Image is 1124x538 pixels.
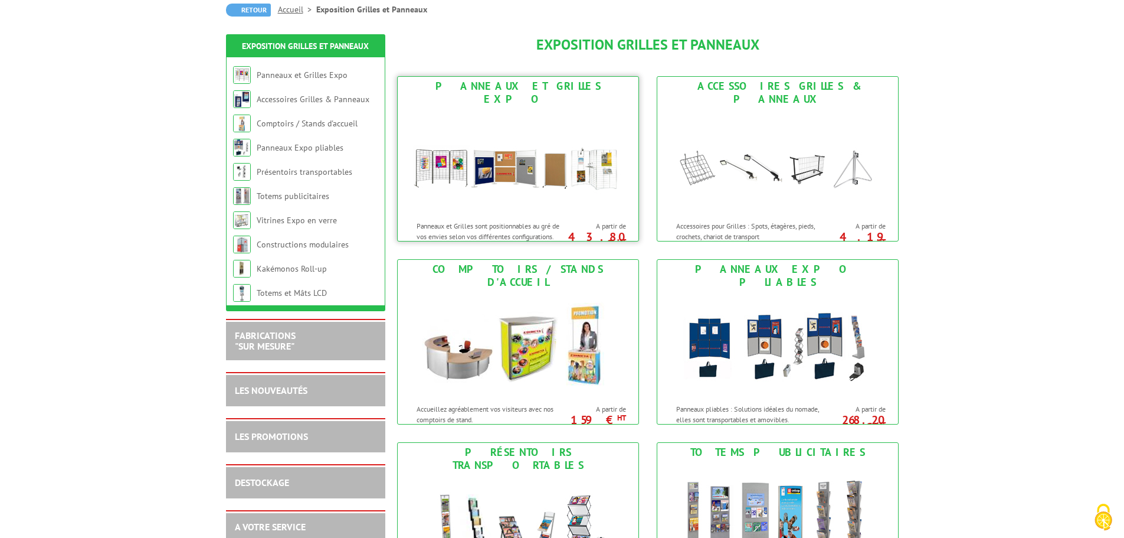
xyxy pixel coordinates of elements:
div: Totems publicitaires [660,446,895,459]
a: FABRICATIONS"Sur Mesure" [235,330,296,352]
span: A partir de [825,405,886,414]
p: Panneaux et Grilles sont positionnables au gré de vos envies selon vos différentes configurations. [417,221,563,241]
p: 4.19 € [820,233,886,247]
a: Totems et Mâts LCD [257,288,327,298]
a: Comptoirs / Stands d'accueil [257,118,358,129]
div: Comptoirs / Stands d'accueil [401,263,635,289]
a: Panneaux Expo pliables [257,142,343,153]
a: Accessoires Grilles & Panneaux [257,94,369,105]
sup: HT [877,420,886,430]
li: Exposition Grilles et Panneaux [316,4,427,15]
sup: HT [617,237,626,247]
a: Présentoirs transportables [257,167,352,177]
p: 43.80 € [560,233,626,247]
div: Présentoirs transportables [401,446,635,472]
a: Constructions modulaires [257,239,349,250]
img: Accessoires Grilles & Panneaux [233,90,251,108]
img: Panneaux Expo pliables [668,292,887,398]
sup: HT [617,413,626,423]
button: Cookies (fenêtre modale) [1083,498,1124,538]
a: Accueil [278,4,316,15]
img: Accessoires Grilles & Panneaux [668,109,887,215]
p: Panneaux pliables : Solutions idéales du nomade, elles sont transportables et amovibles. [676,404,822,424]
img: Présentoirs transportables [233,163,251,181]
h2: A votre service [235,522,376,533]
a: Kakémonos Roll-up [257,263,327,274]
div: Accessoires Grilles & Panneaux [660,80,895,106]
p: 159 € [560,416,626,423]
a: Panneaux et Grilles Expo Panneaux et Grilles Expo Panneaux et Grilles sont positionnables au gré ... [397,76,639,242]
a: LES NOUVEAUTÉS [235,384,307,396]
a: Exposition Grilles et Panneaux [242,41,369,51]
img: Totems et Mâts LCD [233,284,251,302]
img: Panneaux et Grilles Expo [409,109,627,215]
a: Comptoirs / Stands d'accueil Comptoirs / Stands d'accueil Accueillez agréablement vos visiteurs a... [397,259,639,425]
a: Totems publicitaires [257,191,329,201]
h1: Exposition Grilles et Panneaux [397,37,899,53]
img: Comptoirs / Stands d'accueil [233,115,251,132]
a: Panneaux Expo pliables Panneaux Expo pliables Panneaux pliables : Solutions idéales du nomade, el... [657,259,899,425]
div: Panneaux et Grilles Expo [401,80,635,106]
a: Panneaux et Grilles Expo [257,70,348,80]
span: A partir de [825,221,886,231]
div: Panneaux Expo pliables [660,263,895,289]
img: Cookies (fenêtre modale) [1089,503,1118,532]
img: Constructions modulaires [233,236,251,253]
span: A partir de [566,221,626,231]
p: Accueillez agréablement vos visiteurs avec nos comptoirs de stand. [417,404,563,424]
img: Panneaux et Grilles Expo [233,66,251,84]
img: Kakémonos Roll-up [233,260,251,278]
img: Totems publicitaires [233,187,251,205]
a: LES PROMOTIONS [235,431,308,442]
a: DESTOCKAGE [235,477,289,488]
img: Vitrines Expo en verre [233,211,251,229]
p: Accessoires pour Grilles : Spots, étagères, pieds, crochets, chariot de transport [676,221,822,241]
a: Vitrines Expo en verre [257,215,337,226]
img: Comptoirs / Stands d'accueil [409,292,627,398]
span: A partir de [566,405,626,414]
a: Retour [226,4,271,17]
img: Panneaux Expo pliables [233,139,251,156]
p: 268.20 € [820,416,886,431]
a: Accessoires Grilles & Panneaux Accessoires Grilles & Panneaux Accessoires pour Grilles : Spots, é... [657,76,899,242]
sup: HT [877,237,886,247]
